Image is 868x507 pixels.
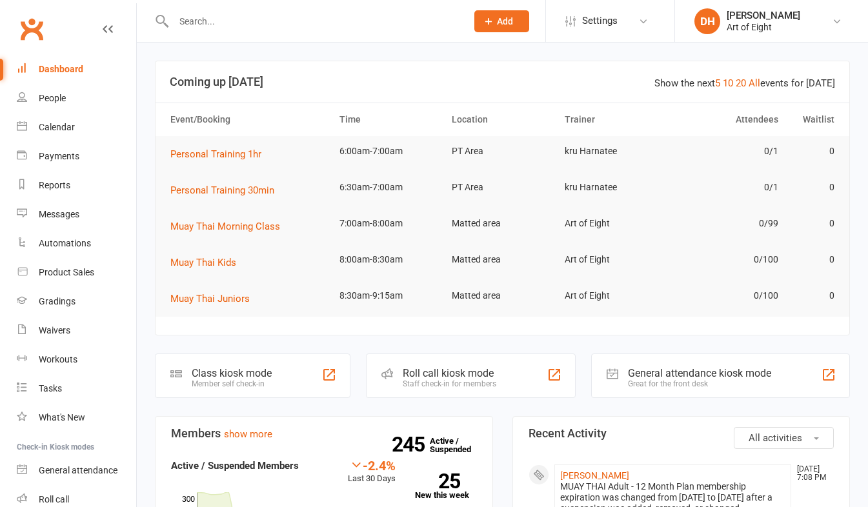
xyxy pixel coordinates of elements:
span: Settings [582,6,618,35]
div: Roll call [39,494,69,504]
div: Tasks [39,383,62,393]
div: General attendance kiosk mode [628,367,771,379]
td: PT Area [446,172,559,203]
a: Dashboard [17,55,136,84]
td: 0 [784,172,840,203]
a: Reports [17,171,136,200]
div: Automations [39,238,91,248]
td: 6:30am-7:00am [334,172,447,203]
div: Roll call kiosk mode [403,367,496,379]
a: All [749,77,760,89]
a: Payments [17,142,136,171]
strong: Active / Suspended Members [171,460,299,472]
span: Muay Thai Kids [170,257,236,268]
span: Muay Thai Morning Class [170,221,280,232]
button: Personal Training 1hr [170,146,270,162]
td: 8:00am-8:30am [334,244,447,275]
a: What's New [17,403,136,432]
td: 0/99 [671,208,784,239]
a: Clubworx [15,13,48,45]
h3: Coming up [DATE] [170,75,835,88]
button: Muay Thai Morning Class [170,219,289,234]
span: Add [497,16,513,26]
input: Search... [170,12,458,30]
div: -2.4% [348,458,396,472]
a: Tasks [17,374,136,403]
td: 0/100 [671,281,784,311]
div: Staff check-in for members [403,379,496,388]
td: 0 [784,136,840,166]
div: Product Sales [39,267,94,277]
div: Reports [39,180,70,190]
th: Waitlist [784,103,840,136]
th: Event/Booking [165,103,334,136]
a: 245Active / Suspended [430,427,487,463]
a: 20 [736,77,746,89]
span: Muay Thai Juniors [170,293,250,304]
td: 8:30am-9:15am [334,281,447,311]
th: Trainer [559,103,672,136]
td: 0/1 [671,172,784,203]
a: 10 [723,77,733,89]
td: Art of Eight [559,281,672,311]
td: 0/1 [671,136,784,166]
time: [DATE] 7:08 PM [791,465,833,482]
strong: 25 [415,472,460,491]
strong: 245 [392,435,430,454]
div: Last 30 Days [348,458,396,486]
td: Matted area [446,208,559,239]
td: 6:00am-7:00am [334,136,447,166]
div: Messages [39,209,79,219]
a: Waivers [17,316,136,345]
a: Calendar [17,113,136,142]
span: All activities [749,432,802,444]
div: Payments [39,151,79,161]
td: kru Harnatee [559,136,672,166]
button: Personal Training 30min [170,183,283,198]
td: 0 [784,281,840,311]
a: Product Sales [17,258,136,287]
a: General attendance kiosk mode [17,456,136,485]
span: Personal Training 30min [170,184,274,196]
div: Waivers [39,325,70,335]
div: General attendance [39,465,117,475]
button: All activities [734,427,834,449]
th: Time [334,103,447,136]
div: Dashboard [39,64,83,74]
div: Great for the front desk [628,379,771,388]
div: Class kiosk mode [192,367,272,379]
td: kru Harnatee [559,172,672,203]
a: show more [224,428,272,440]
a: Gradings [17,287,136,316]
a: 5 [715,77,720,89]
h3: Recent Activity [529,427,834,440]
div: Show the next events for [DATE] [654,75,835,91]
div: Workouts [39,354,77,364]
button: Muay Thai Kids [170,255,245,270]
div: People [39,93,66,103]
td: 0/100 [671,244,784,275]
div: What's New [39,412,85,422]
a: [PERSON_NAME] [560,470,629,481]
div: Member self check-in [192,379,272,388]
td: 7:00am-8:00am [334,208,447,239]
td: 0 [784,244,840,275]
div: [PERSON_NAME] [727,10,800,21]
div: Gradings [39,296,76,306]
div: DH [694,8,720,34]
h3: Members [171,427,477,440]
button: Muay Thai Juniors [170,291,259,306]
div: Calendar [39,122,75,132]
td: Matted area [446,244,559,275]
span: Personal Training 1hr [170,148,261,160]
a: 25New this week [415,473,477,499]
td: 0 [784,208,840,239]
td: PT Area [446,136,559,166]
a: Automations [17,229,136,258]
td: Art of Eight [559,208,672,239]
a: People [17,84,136,113]
th: Attendees [671,103,784,136]
td: Art of Eight [559,244,672,275]
div: Art of Eight [727,21,800,33]
button: Add [474,10,529,32]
